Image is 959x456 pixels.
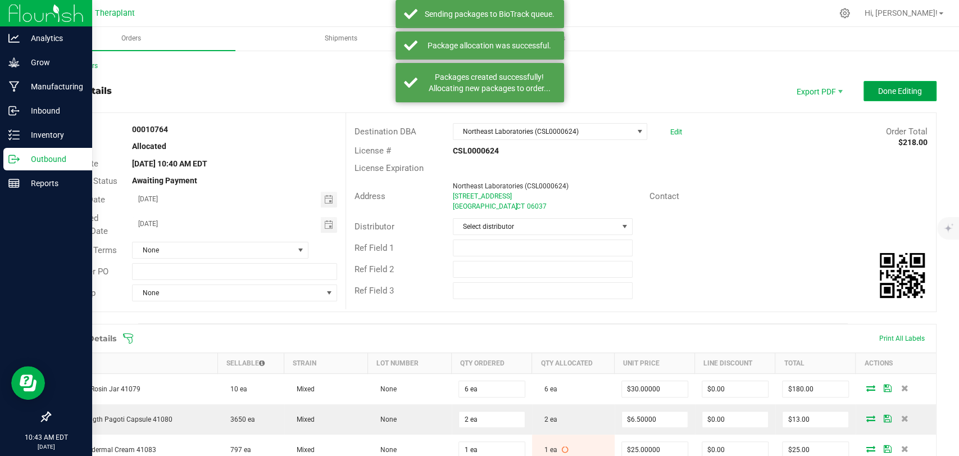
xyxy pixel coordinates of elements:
[375,446,397,454] span: None
[879,385,896,391] span: Save Order Detail
[702,412,768,427] input: 0
[453,182,569,190] span: Northeast Laboratories (CSL0000624)
[8,57,20,68] inline-svg: Grow
[321,192,337,207] span: Toggle calendar
[880,253,925,298] img: Scan me!
[562,446,569,454] span: Packages pending sync: 1 Packages in sync: 0
[695,353,775,374] th: Line Discount
[702,381,768,397] input: 0
[453,202,517,210] span: [GEOGRAPHIC_DATA]
[20,31,87,45] p: Analytics
[515,202,516,210] span: ,
[57,446,156,454] span: 1:1 Transdermal Cream 41083
[20,128,87,142] p: Inventory
[539,385,557,393] span: 6 ea
[424,8,556,20] div: Sending packages to BioTrack queue.
[132,142,166,151] strong: Allocated
[225,416,255,423] span: 3650 ea
[539,446,557,454] span: 1 ea
[5,432,87,443] p: 10:43 AM EDT
[354,191,385,201] span: Address
[775,353,856,374] th: Total
[879,415,896,422] span: Save Order Detail
[310,34,372,43] span: Shipments
[615,353,695,374] th: Unit Price
[8,81,20,92] inline-svg: Manufacturing
[375,385,397,393] span: None
[8,178,20,189] inline-svg: Reports
[453,219,618,234] span: Select distributor
[879,445,896,452] span: Save Order Detail
[95,8,135,18] span: Theraplant
[368,353,452,374] th: Lot Number
[453,124,633,139] span: Northeast Laboratories (CSL0000624)
[898,138,928,147] strong: $218.00
[532,353,615,374] th: Qty Allocated
[51,353,218,374] th: Item
[354,286,394,296] span: Ref Field 3
[527,202,547,210] span: 06037
[291,385,315,393] span: Mixed
[649,191,679,201] span: Contact
[225,446,251,454] span: 797 ea
[783,412,848,427] input: 0
[670,128,681,136] a: Edit
[856,353,936,374] th: Actions
[424,71,556,94] div: Packages created successfully! Allocating new packages to order...
[291,446,315,454] span: Mixed
[354,264,394,274] span: Ref Field 2
[896,415,913,422] span: Delete Order Detail
[218,353,284,374] th: Sellable
[8,153,20,165] inline-svg: Outbound
[133,242,294,258] span: None
[20,80,87,93] p: Manufacturing
[459,412,525,427] input: 0
[375,416,397,423] span: None
[8,129,20,141] inline-svg: Inventory
[225,385,247,393] span: 10 ea
[57,385,140,393] span: SBC Live Rosin Jar 41079
[516,202,525,210] span: CT
[57,416,172,423] span: Low Strength Pagoti Capsule 41080
[132,125,168,134] strong: 00010764
[452,353,532,374] th: Qty Ordered
[291,416,315,423] span: Mixed
[133,285,322,301] span: None
[424,40,556,51] div: Package allocation was successful.
[863,81,937,101] button: Done Editing
[622,412,688,427] input: 0
[354,146,391,156] span: License #
[354,243,394,253] span: Ref Field 1
[865,8,938,17] span: Hi, [PERSON_NAME]!
[838,8,852,19] div: Manage settings
[27,27,235,51] a: Orders
[237,27,445,51] a: Shipments
[539,416,557,423] span: 2 ea
[132,176,197,185] strong: Awaiting Payment
[878,87,922,96] span: Done Editing
[8,33,20,44] inline-svg: Analytics
[622,381,688,397] input: 0
[106,34,156,43] span: Orders
[453,192,512,200] span: [STREET_ADDRESS]
[785,81,852,101] li: Export PDF
[880,253,925,298] qrcode: 00010764
[8,105,20,116] inline-svg: Inbound
[284,353,368,374] th: Strain
[132,159,207,168] strong: [DATE] 10:40 AM EDT
[20,152,87,166] p: Outbound
[11,366,45,400] iframe: Resource center
[783,381,848,397] input: 0
[20,56,87,69] p: Grow
[896,445,913,452] span: Delete Order Detail
[453,146,499,155] strong: CSL0000624
[321,217,337,233] span: Toggle calendar
[896,385,913,391] span: Delete Order Detail
[5,443,87,451] p: [DATE]
[886,127,928,137] span: Order Total
[459,381,525,397] input: 0
[20,104,87,118] p: Inbound
[354,163,424,173] span: License Expiration
[354,127,416,137] span: Destination DBA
